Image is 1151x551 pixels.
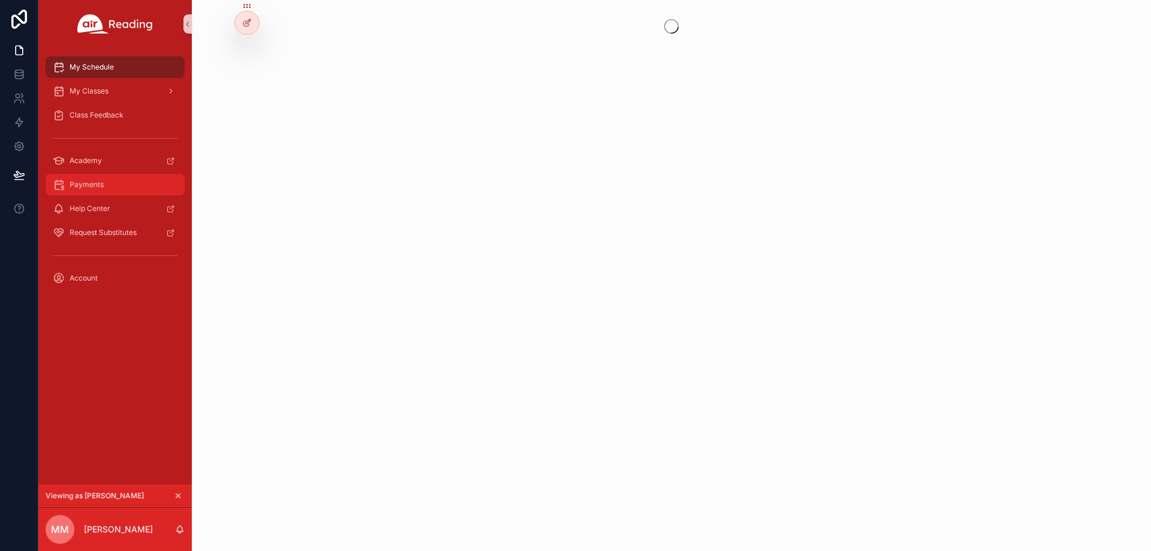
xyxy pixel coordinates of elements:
span: MM [51,522,69,537]
span: Viewing as [PERSON_NAME] [46,491,144,501]
div: scrollable content [38,48,192,305]
p: [PERSON_NAME] [84,523,153,535]
a: Academy [46,150,185,171]
a: Class Feedback [46,104,185,126]
a: Request Substitutes [46,222,185,243]
span: My Classes [70,86,109,96]
a: My Schedule [46,56,185,78]
a: Payments [46,174,185,195]
a: My Classes [46,80,185,102]
span: Account [70,273,98,283]
a: Help Center [46,198,185,219]
a: Account [46,267,185,289]
span: Academy [70,156,102,165]
span: Class Feedback [70,110,123,120]
img: App logo [77,14,153,34]
span: Request Substitutes [70,228,137,237]
span: Payments [70,180,104,189]
span: My Schedule [70,62,114,72]
span: Help Center [70,204,110,213]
